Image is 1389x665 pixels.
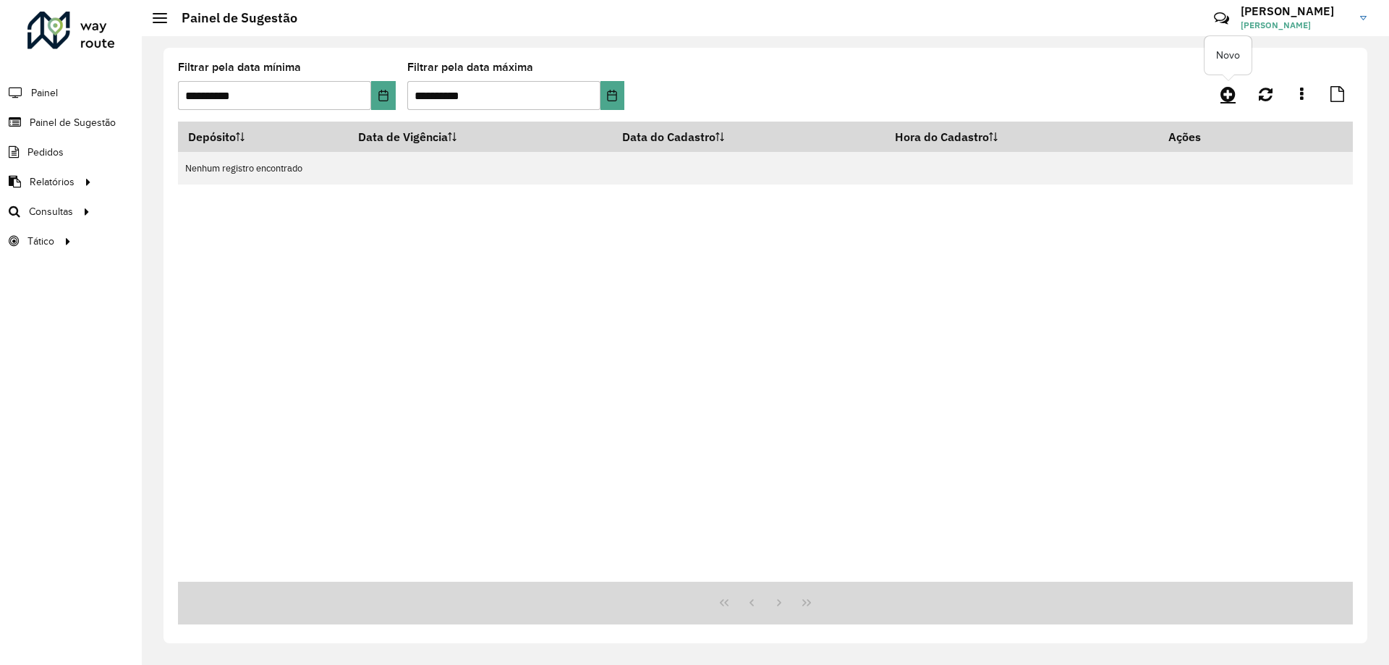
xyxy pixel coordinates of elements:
[613,122,885,152] th: Data do Cadastro
[29,204,73,219] span: Consultas
[1241,19,1349,32] span: [PERSON_NAME]
[178,152,1353,185] td: Nenhum registro encontrado
[178,122,349,152] th: Depósito
[1206,3,1237,34] a: Contato Rápido
[407,59,533,76] label: Filtrar pela data máxima
[30,115,116,130] span: Painel de Sugestão
[1158,122,1245,152] th: Ações
[31,85,58,101] span: Painel
[600,81,624,110] button: Choose Date
[371,81,395,110] button: Choose Date
[885,122,1159,152] th: Hora do Cadastro
[167,10,297,26] h2: Painel de Sugestão
[178,59,301,76] label: Filtrar pela data mínima
[1241,4,1349,18] h3: [PERSON_NAME]
[1205,36,1252,75] div: Novo
[27,234,54,249] span: Tático
[349,122,613,152] th: Data de Vigência
[30,174,75,190] span: Relatórios
[27,145,64,160] span: Pedidos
